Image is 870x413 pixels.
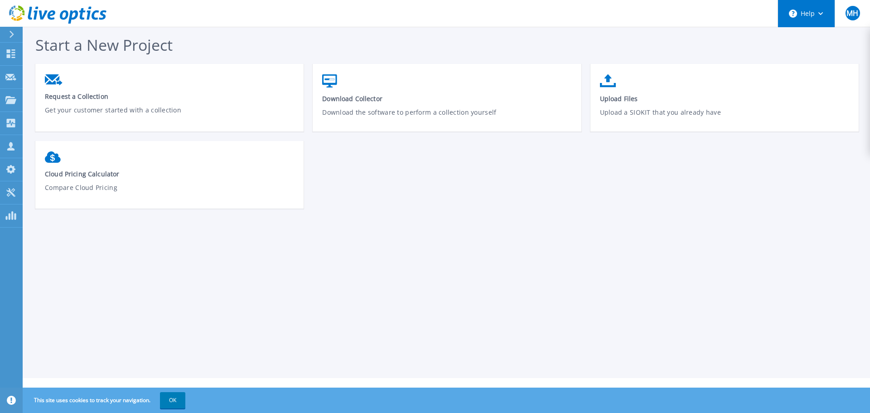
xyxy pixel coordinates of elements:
[600,94,850,103] span: Upload Files
[45,183,295,204] p: Compare Cloud Pricing
[322,94,572,103] span: Download Collector
[35,34,173,55] span: Start a New Project
[45,105,295,126] p: Get your customer started with a collection
[45,170,295,178] span: Cloud Pricing Calculator
[846,10,858,17] span: MH
[590,70,859,135] a: Upload FilesUpload a SIOKIT that you already have
[160,392,185,408] button: OK
[600,107,850,128] p: Upload a SIOKIT that you already have
[35,147,304,210] a: Cloud Pricing CalculatorCompare Cloud Pricing
[313,70,581,135] a: Download CollectorDownload the software to perform a collection yourself
[322,107,572,128] p: Download the software to perform a collection yourself
[25,392,185,408] span: This site uses cookies to track your navigation.
[35,70,304,132] a: Request a CollectionGet your customer started with a collection
[45,92,295,101] span: Request a Collection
